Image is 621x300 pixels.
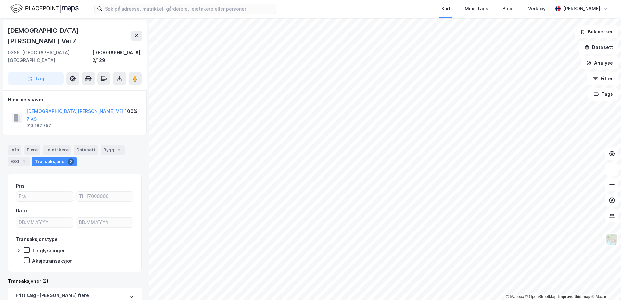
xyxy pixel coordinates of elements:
[101,145,125,155] div: Bygg
[575,25,618,38] button: Bokmerker
[8,25,131,46] div: [DEMOGRAPHIC_DATA][PERSON_NAME] Vei 7
[8,72,64,85] button: Tag
[10,3,79,14] img: logo.f888ab2527a4732fd821a326f86c7f29.svg
[76,218,133,227] input: DD.MM.YYYY
[579,41,618,54] button: Datasett
[563,5,600,13] div: [PERSON_NAME]
[8,277,142,285] div: Transaksjoner (2)
[558,294,590,299] a: Improve this map
[32,157,77,166] div: Transaksjoner
[8,157,30,166] div: ESG
[589,269,621,300] div: Kontrollprogram for chat
[125,107,137,115] div: 100%
[8,49,92,64] div: 0286, [GEOGRAPHIC_DATA], [GEOGRAPHIC_DATA]
[528,5,546,13] div: Verktøy
[102,4,276,14] input: Søk på adresse, matrikkel, gårdeiere, leietakere eller personer
[506,294,524,299] a: Mapbox
[587,72,618,85] button: Filter
[16,192,73,201] input: Fra
[32,258,73,264] div: Aksjetransaksjon
[8,145,21,155] div: Info
[16,235,57,243] div: Transaksjonstype
[588,88,618,101] button: Tags
[606,233,618,245] img: Z
[502,5,514,13] div: Bolig
[16,207,27,215] div: Dato
[525,294,557,299] a: OpenStreetMap
[76,192,133,201] input: Til 17000000
[16,218,73,227] input: DD.MM.YYYY
[441,5,450,13] div: Kart
[16,182,25,190] div: Pris
[43,145,71,155] div: Leietakere
[589,269,621,300] iframe: Chat Widget
[92,49,142,64] div: [GEOGRAPHIC_DATA], 2/129
[24,145,40,155] div: Eiere
[32,247,65,254] div: Tinglysninger
[68,158,74,165] div: 2
[74,145,98,155] div: Datasett
[465,5,488,13] div: Mine Tags
[8,96,141,104] div: Hjemmelshaver
[581,56,618,69] button: Analyse
[26,123,51,128] div: 913 187 857
[20,158,27,165] div: 1
[116,147,122,153] div: 2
